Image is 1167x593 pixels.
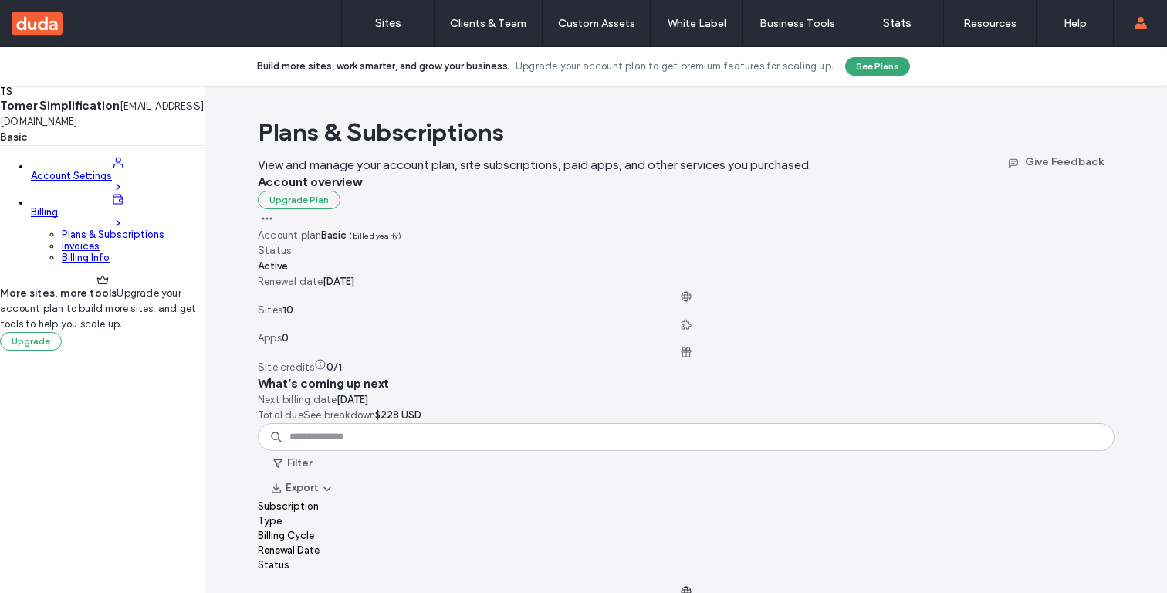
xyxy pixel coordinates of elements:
span: Account plan [258,229,321,241]
button: Upgrade Plan [258,191,340,209]
span: Plans & Subscriptions [258,117,504,147]
span: See breakdown [303,409,376,421]
label: Clients & Team [450,17,526,30]
span: Apps [258,318,1115,344]
span: 0/1 [326,361,342,373]
div: Type [258,515,282,527]
label: Business Tools [759,17,835,30]
span: Sites [258,290,1115,316]
button: Give Feedback [995,149,1115,174]
label: Stats [883,16,912,30]
span: Site credits [258,346,1115,373]
span: [DATE] [337,394,368,405]
div: Active [258,259,288,274]
label: Custom Assets [558,17,635,30]
span: Total due [258,409,375,421]
span: 0 [282,332,289,344]
label: Sites [375,16,401,30]
div: Status [258,559,289,571]
span: 10 [282,304,293,316]
button: Export [258,476,346,500]
span: Account overview [258,175,361,189]
label: Help [1064,17,1087,30]
span: Next billing date [258,394,337,405]
span: Status [258,245,291,256]
button: Filter [258,451,327,476]
span: (billed yearly) [349,231,401,241]
span: What’s coming up next [258,376,389,391]
label: White Label [668,17,726,30]
a: Account Settings [31,156,205,192]
label: Resources [963,17,1016,30]
span: View and manage your account plan, site subscriptions, paid apps, and other services you purchased. [258,158,811,172]
a: Invoices [62,240,205,252]
button: See Plans [845,57,910,76]
span: $228 USD [375,409,421,421]
span: Basic [321,229,401,241]
span: Upgrade your account plan to get premium features for scaling up. [516,59,834,74]
a: Billing [31,192,205,229]
a: Billing Info [62,252,205,263]
a: Plans & Subscriptions [62,229,205,240]
div: Subscription [258,500,319,512]
span: [DATE] [323,276,354,287]
div: Account Settings [31,170,205,181]
div: Renewal Date [258,544,320,556]
span: Build more sites, work smarter, and grow your business. [257,59,510,74]
div: Billing [31,206,205,218]
span: Renewal date [258,276,323,287]
div: Billing Cycle [258,530,314,541]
